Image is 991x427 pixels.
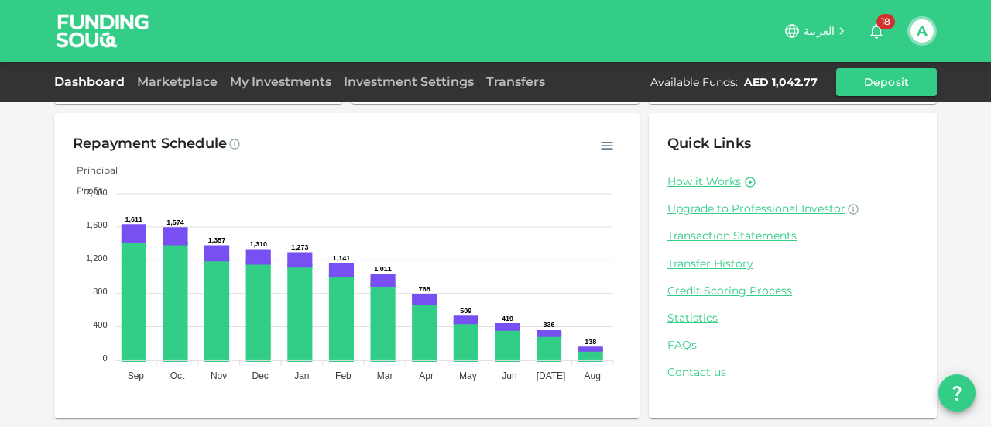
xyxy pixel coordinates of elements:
[335,370,351,381] tspan: Feb
[667,201,845,215] span: Upgrade to Professional Investor
[86,253,108,263] tspan: 1,200
[910,19,934,43] button: A
[667,365,918,380] a: Contact us
[650,74,738,90] div: Available Funds :
[667,135,751,152] span: Quick Links
[667,174,741,189] a: How it Works
[86,220,108,229] tspan: 1,600
[876,14,895,29] span: 18
[480,74,551,89] a: Transfers
[131,74,224,89] a: Marketplace
[667,229,918,243] a: Transaction Statements
[667,201,918,216] a: Upgrade to Professional Investor
[459,370,477,381] tspan: May
[419,370,434,381] tspan: Apr
[54,74,131,89] a: Dashboard
[128,370,145,381] tspan: Sep
[102,353,107,363] tspan: 0
[804,24,835,38] span: العربية
[744,74,818,90] div: AED 1,042.77
[938,374,976,412] button: question
[252,370,269,381] tspan: Dec
[65,184,103,196] span: Profit
[211,370,227,381] tspan: Nov
[667,284,918,298] a: Credit Scoring Process
[836,68,937,96] button: Deposit
[65,164,118,176] span: Principal
[667,311,918,325] a: Statistics
[667,338,918,353] a: FAQs
[338,74,480,89] a: Investment Settings
[861,15,892,46] button: 18
[585,370,601,381] tspan: Aug
[170,370,185,381] tspan: Oct
[86,188,108,197] tspan: 2,000
[502,370,516,381] tspan: Jun
[377,370,393,381] tspan: Mar
[667,257,918,271] a: Transfer History
[73,132,227,157] div: Repayment Schedule
[537,370,566,381] tspan: [DATE]
[224,74,338,89] a: My Investments
[93,320,107,329] tspan: 400
[93,287,107,296] tspan: 800
[294,370,309,381] tspan: Jan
